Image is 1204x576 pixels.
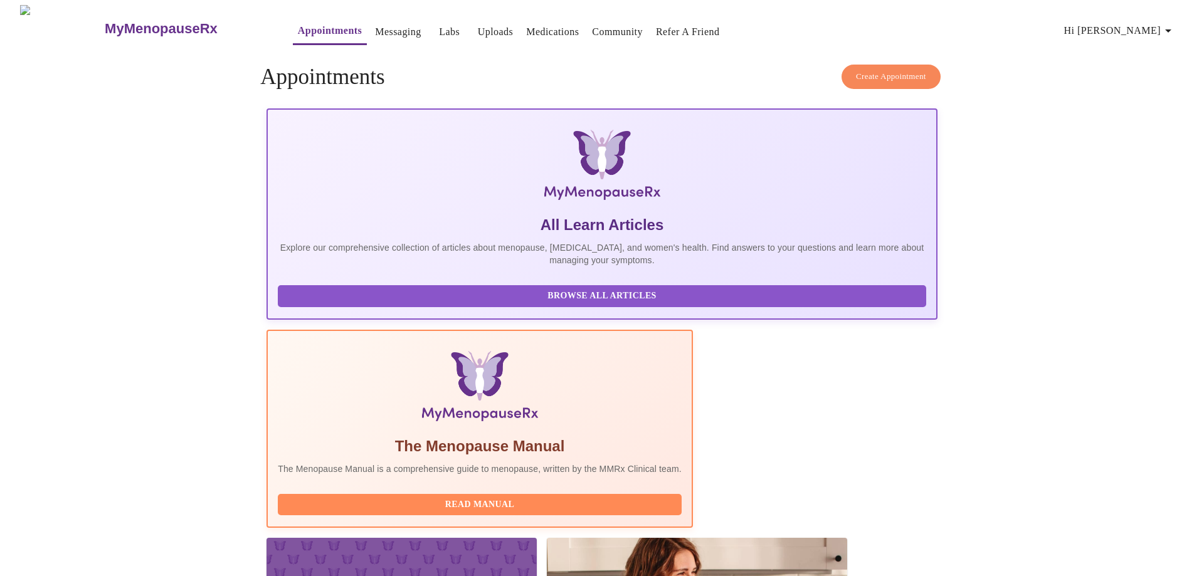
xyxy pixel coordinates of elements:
[290,497,669,513] span: Read Manual
[587,19,648,45] button: Community
[430,19,470,45] button: Labs
[103,7,268,51] a: MyMenopauseRx
[651,19,725,45] button: Refer a Friend
[260,65,944,90] h4: Appointments
[473,19,519,45] button: Uploads
[1059,18,1181,43] button: Hi [PERSON_NAME]
[293,18,367,45] button: Appointments
[842,65,941,89] button: Create Appointment
[278,290,929,300] a: Browse All Articles
[342,351,617,426] img: Menopause Manual
[105,21,218,37] h3: MyMenopauseRx
[278,463,682,475] p: The Menopause Manual is a comprehensive guide to menopause, written by the MMRx Clinical team.
[370,19,426,45] button: Messaging
[278,494,682,516] button: Read Manual
[439,23,460,41] a: Labs
[521,19,584,45] button: Medications
[526,23,579,41] a: Medications
[278,498,685,509] a: Read Manual
[290,288,914,304] span: Browse All Articles
[656,23,720,41] a: Refer a Friend
[278,285,926,307] button: Browse All Articles
[278,241,926,266] p: Explore our comprehensive collection of articles about menopause, [MEDICAL_DATA], and women's hea...
[298,22,362,39] a: Appointments
[592,23,643,41] a: Community
[278,436,682,456] h5: The Menopause Manual
[278,215,926,235] h5: All Learn Articles
[1064,22,1176,39] span: Hi [PERSON_NAME]
[375,23,421,41] a: Messaging
[478,23,514,41] a: Uploads
[856,70,926,84] span: Create Appointment
[20,5,103,52] img: MyMenopauseRx Logo
[379,130,825,205] img: MyMenopauseRx Logo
